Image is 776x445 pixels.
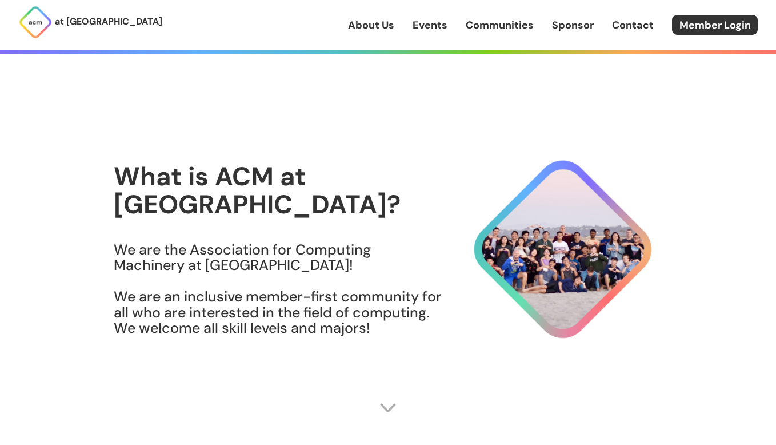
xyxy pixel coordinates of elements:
a: Communities [466,18,534,33]
h3: We are the Association for Computing Machinery at [GEOGRAPHIC_DATA]! We are an inclusive member-f... [114,242,443,336]
p: at [GEOGRAPHIC_DATA] [55,14,162,29]
h1: What is ACM at [GEOGRAPHIC_DATA]? [114,162,443,219]
a: Sponsor [552,18,594,33]
img: About Hero Image [443,150,662,349]
a: About Us [348,18,394,33]
img: ACM Logo [18,5,53,39]
a: Contact [612,18,654,33]
img: Scroll Arrow [379,399,397,416]
a: Events [413,18,447,33]
a: Member Login [672,15,758,35]
a: at [GEOGRAPHIC_DATA] [18,5,162,39]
